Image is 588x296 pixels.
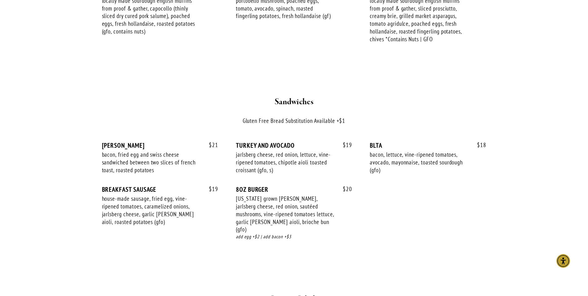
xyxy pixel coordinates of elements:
div: BREAKFAST SAUSAGE [102,186,218,193]
div: jarlsberg cheese, red onion, lettuce, vine-ripened tomatoes, chipotle aioli toasted croissant (gf... [236,151,334,174]
div: Accessibility Menu [556,254,570,268]
span: $ [343,141,346,149]
div: 8OZ BURGER [236,186,352,193]
div: bacon, fried egg and swiss cheese sandwiched between two slices of french toast, roasted potatoes [102,151,201,174]
div: [PERSON_NAME] [102,141,218,149]
p: Gluten Free Bread Substitution Available +$1 [113,116,475,125]
span: 21 [203,141,218,149]
div: add egg +$2 | add bacon +$3 [236,233,352,240]
span: $ [209,185,212,193]
span: $ [209,141,212,149]
span: $ [343,185,346,193]
span: 19 [337,141,352,149]
span: $ [477,141,480,149]
div: TURKEY AND AVOCADO [236,141,352,149]
span: 18 [471,141,486,149]
strong: Sandwiches [275,96,313,107]
span: 19 [203,186,218,193]
div: BLTA [370,141,486,149]
div: [US_STATE] grown [PERSON_NAME], jarlsberg cheese, red onion, sautéed mushrooms, vine-ripened toma... [236,195,334,233]
div: house-made sausage, fried egg, vine-ripened tomatoes, caramelized onions, jarlsberg cheese, garli... [102,195,201,226]
span: 20 [337,186,352,193]
div: bacon, lettuce, vine-ripened tomatoes, avocado, mayonnaise, toasted sourdough (gfo) [370,151,468,174]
